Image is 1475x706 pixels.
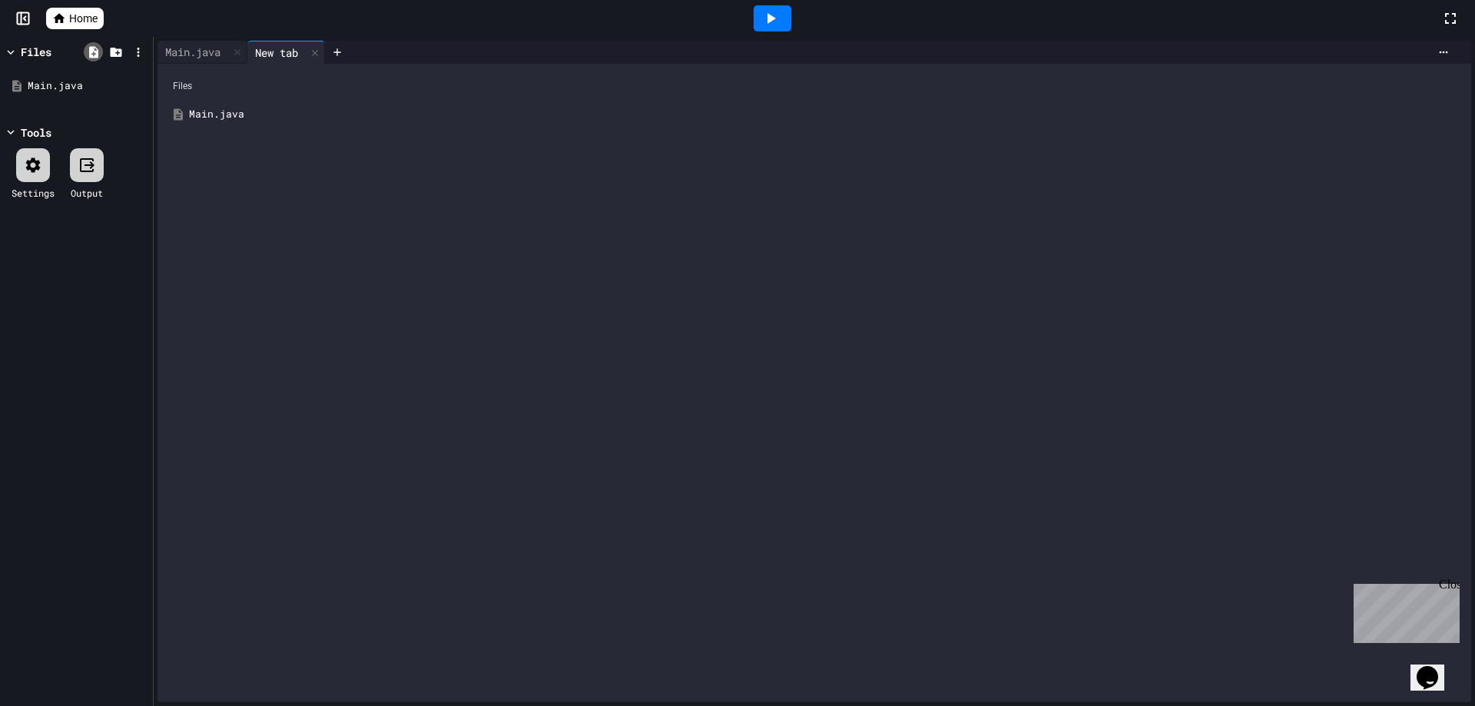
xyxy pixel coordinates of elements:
div: Main.java [157,41,247,64]
iframe: chat widget [1410,645,1460,691]
div: New tab [247,41,325,64]
div: Files [165,71,1463,101]
div: Main.java [28,78,147,94]
div: Chat with us now!Close [6,6,106,98]
div: Main.java [189,107,1462,122]
a: Home [46,8,104,29]
div: Files [21,44,51,60]
div: Main.java [157,44,228,60]
iframe: chat widget [1347,578,1460,643]
div: Settings [12,186,55,200]
div: Output [71,186,103,200]
div: Tools [21,124,51,141]
span: Home [69,11,98,26]
div: New tab [247,45,306,61]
